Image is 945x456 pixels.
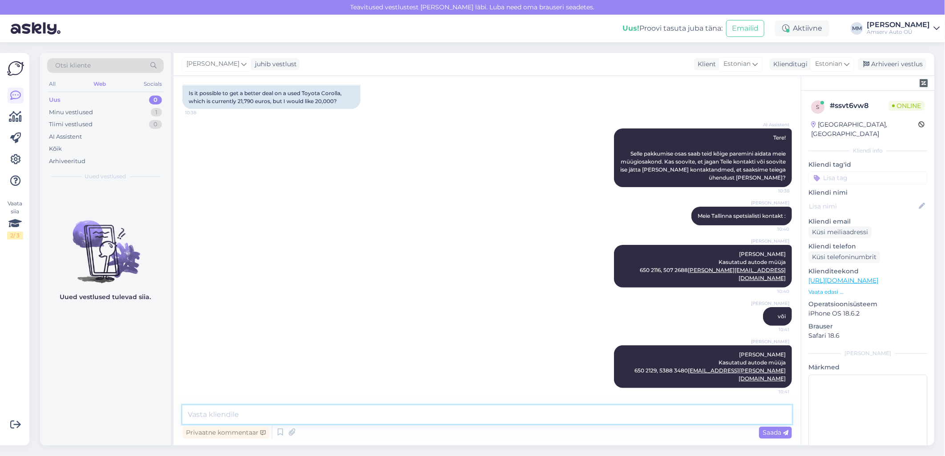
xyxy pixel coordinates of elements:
[85,172,126,180] span: Uued vestlused
[815,59,842,69] span: Estonian
[49,132,82,141] div: AI Assistent
[251,60,297,69] div: juhib vestlust
[49,157,85,166] div: Arhiveeritud
[49,108,93,117] div: Minu vestlused
[7,232,23,240] div: 2 / 3
[808,226,872,238] div: Küsi meiliaadressi
[920,79,928,87] img: zendesk
[808,331,927,340] p: Safari 18.6
[49,96,61,104] div: Uus
[182,427,269,439] div: Privaatne kommentaar
[751,300,789,307] span: [PERSON_NAME]
[888,101,925,111] span: Online
[60,292,151,302] p: Uued vestlused tulevad siia.
[40,204,171,284] img: No chats
[622,23,723,34] div: Proovi tasuta juba täna:
[698,212,786,219] span: Meie Tallinna spetsialisti kontakt :
[688,367,786,382] a: [EMAIL_ADDRESS][PERSON_NAME][DOMAIN_NAME]
[186,59,239,69] span: [PERSON_NAME]
[49,120,93,129] div: Tiimi vestlused
[149,96,162,104] div: 0
[92,78,108,90] div: Web
[182,86,360,109] div: Is it possible to get a better deal on a used Toyota Corolla, which is currently 21,790 euros, bu...
[49,144,62,153] div: Kõik
[756,121,789,128] span: AI Assistent
[763,428,788,436] span: Saada
[756,188,789,194] span: 10:38
[808,217,927,226] p: Kliendi email
[808,267,927,276] p: Klienditeekond
[808,147,927,155] div: Kliendi info
[7,60,24,77] img: Askly Logo
[775,20,829,36] div: Aktiivne
[751,200,789,206] span: [PERSON_NAME]
[688,267,786,281] a: [PERSON_NAME][EMAIL_ADDRESS][DOMAIN_NAME]
[185,109,218,116] span: 10:38
[867,21,940,36] a: [PERSON_NAME]Amserv Auto OÜ
[808,251,880,263] div: Küsi telefoninumbrit
[756,226,789,232] span: 10:40
[808,349,927,357] div: [PERSON_NAME]
[808,300,927,309] p: Operatsioonisüsteem
[149,120,162,129] div: 0
[751,338,789,345] span: [PERSON_NAME]
[808,288,927,296] p: Vaata edasi ...
[778,313,786,320] span: või
[694,60,716,69] div: Klient
[808,171,927,184] input: Lisa tag
[808,322,927,331] p: Brauser
[751,238,789,244] span: [PERSON_NAME]
[830,100,888,111] div: # ssvt6vw8
[851,22,863,35] div: MM
[723,59,751,69] span: Estonian
[858,58,926,70] div: Arhiveeri vestlus
[7,200,23,240] div: Vaata siia
[726,20,764,37] button: Emailid
[151,108,162,117] div: 1
[809,201,917,211] input: Lisa nimi
[47,78,57,90] div: All
[808,160,927,169] p: Kliendi tag'id
[756,388,789,395] span: 10:41
[808,363,927,372] p: Märkmed
[811,120,918,139] div: [GEOGRAPHIC_DATA], [GEOGRAPHIC_DATA]
[808,188,927,197] p: Kliendi nimi
[622,24,639,32] b: Uus!
[867,21,930,28] div: [PERSON_NAME]
[756,326,789,333] span: 10:41
[770,60,808,69] div: Klienditugi
[55,61,91,70] span: Otsi kliente
[808,276,878,284] a: [URL][DOMAIN_NAME]
[816,104,820,110] span: s
[808,242,927,251] p: Kliendi telefon
[142,78,164,90] div: Socials
[808,309,927,318] p: iPhone OS 18.6.2
[867,28,930,36] div: Amserv Auto OÜ
[756,288,789,295] span: 10:40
